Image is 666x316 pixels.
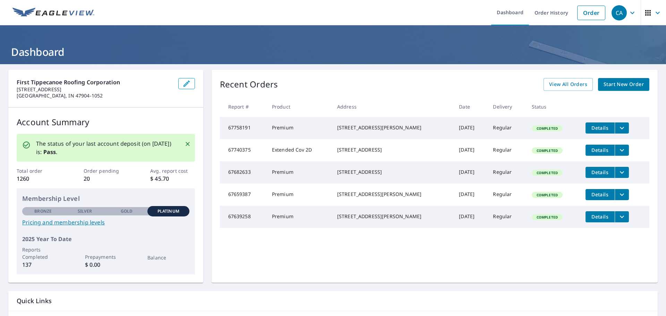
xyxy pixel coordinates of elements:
[84,167,128,174] p: Order pending
[121,208,133,214] p: Gold
[590,125,610,131] span: Details
[17,86,173,93] p: [STREET_ADDRESS]
[147,254,189,261] p: Balance
[220,183,266,206] td: 67659387
[84,174,128,183] p: 20
[22,261,64,269] p: 137
[150,167,195,174] p: Avg. report cost
[453,117,487,139] td: [DATE]
[487,117,526,139] td: Regular
[586,145,615,156] button: detailsBtn-67740375
[337,191,448,198] div: [STREET_ADDRESS][PERSON_NAME]
[590,213,610,220] span: Details
[586,167,615,178] button: detailsBtn-67682633
[266,183,332,206] td: Premium
[598,78,649,91] a: Start New Order
[337,213,448,220] div: [STREET_ADDRESS][PERSON_NAME]
[17,167,61,174] p: Total order
[532,193,562,197] span: Completed
[22,235,189,243] p: 2025 Year To Date
[586,189,615,200] button: detailsBtn-67659387
[615,211,629,222] button: filesDropdownBtn-67639258
[612,5,627,20] div: CA
[453,96,487,117] th: Date
[266,117,332,139] td: Premium
[615,122,629,134] button: filesDropdownBtn-67758191
[615,189,629,200] button: filesDropdownBtn-67659387
[487,96,526,117] th: Delivery
[17,78,173,86] p: First Tippecanoe Roofing Corporation
[220,139,266,161] td: 67740375
[453,139,487,161] td: [DATE]
[220,96,266,117] th: Report #
[183,139,192,148] button: Close
[590,191,610,198] span: Details
[266,206,332,228] td: Premium
[586,211,615,222] button: detailsBtn-67639258
[266,96,332,117] th: Product
[590,147,610,153] span: Details
[337,146,448,153] div: [STREET_ADDRESS]
[526,96,580,117] th: Status
[615,167,629,178] button: filesDropdownBtn-67682633
[532,215,562,220] span: Completed
[266,139,332,161] td: Extended Cov 2D
[337,124,448,131] div: [STREET_ADDRESS][PERSON_NAME]
[487,206,526,228] td: Regular
[266,161,332,183] td: Premium
[487,161,526,183] td: Regular
[453,183,487,206] td: [DATE]
[8,45,658,59] h1: Dashboard
[332,96,453,117] th: Address
[85,253,127,261] p: Prepayments
[453,161,487,183] td: [DATE]
[150,174,195,183] p: $ 45.70
[34,208,52,214] p: Bronze
[220,78,278,91] p: Recent Orders
[157,208,179,214] p: Platinum
[78,208,92,214] p: Silver
[22,218,189,227] a: Pricing and membership levels
[532,148,562,153] span: Completed
[549,80,587,89] span: View All Orders
[532,170,562,175] span: Completed
[12,8,94,18] img: EV Logo
[487,183,526,206] td: Regular
[590,169,610,176] span: Details
[532,126,562,131] span: Completed
[36,139,176,156] p: The status of your last account deposit (on [DATE]) is: .
[17,93,173,99] p: [GEOGRAPHIC_DATA], IN 47904-1052
[586,122,615,134] button: detailsBtn-67758191
[22,246,64,261] p: Reports Completed
[17,297,649,305] p: Quick Links
[544,78,593,91] a: View All Orders
[43,148,56,156] b: Pass
[85,261,127,269] p: $ 0.00
[220,206,266,228] td: 67639258
[604,80,644,89] span: Start New Order
[22,194,189,203] p: Membership Level
[220,161,266,183] td: 67682633
[577,6,605,20] a: Order
[17,116,195,128] p: Account Summary
[487,139,526,161] td: Regular
[17,174,61,183] p: 1260
[337,169,448,176] div: [STREET_ADDRESS]
[220,117,266,139] td: 67758191
[453,206,487,228] td: [DATE]
[615,145,629,156] button: filesDropdownBtn-67740375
